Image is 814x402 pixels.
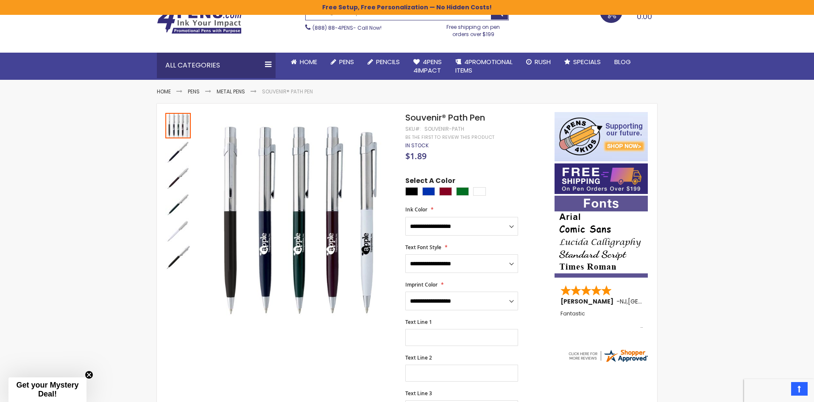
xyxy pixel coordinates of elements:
[567,358,649,365] a: 4pens.com certificate URL
[165,166,191,191] img: Souvenir® Path Pen
[165,192,191,217] img: Souvenir® Path Pen
[165,218,191,244] img: Souvenir® Path Pen
[339,57,354,66] span: Pens
[157,88,171,95] a: Home
[405,354,432,361] span: Text Line 2
[555,196,648,278] img: font-personalization-examples
[405,390,432,397] span: Text Line 3
[560,311,643,329] div: Fantastic
[405,318,432,326] span: Text Line 1
[16,381,78,398] span: Get your Mystery Deal!
[165,244,191,270] div: Souvenir® Path Pen
[165,245,191,270] img: Souvenir® Path Pen
[535,57,551,66] span: Rush
[165,165,192,191] div: Souvenir® Path Pen
[157,53,276,78] div: All Categories
[312,24,353,31] a: (888) 88-4PENS
[405,134,494,141] a: Be the first to review this product
[405,187,418,196] div: Black
[405,125,421,132] strong: SKU
[558,53,608,71] a: Specials
[405,142,429,149] span: In stock
[8,377,86,402] div: Get your Mystery Deal!Close teaser
[407,53,449,80] a: 4Pens4impact
[456,187,469,196] div: Green
[217,88,245,95] a: Metal Pens
[422,187,435,196] div: Blue
[324,53,361,71] a: Pens
[560,297,616,306] span: [PERSON_NAME]
[284,53,324,71] a: Home
[614,57,631,66] span: Blog
[405,142,429,149] div: Availability
[616,297,690,306] span: - ,
[85,371,93,379] button: Close teaser
[413,57,442,75] span: 4Pens 4impact
[439,187,452,196] div: Burgundy
[424,126,464,132] div: Souvenir-Path
[555,112,648,161] img: 4pens 4 kids
[262,88,313,95] li: Souvenir® Path Pen
[455,57,513,75] span: 4PROMOTIONAL ITEMS
[405,112,485,124] span: Souvenir® Path Pen
[361,53,407,71] a: Pencils
[376,57,400,66] span: Pencils
[188,88,200,95] a: Pens
[157,7,242,34] img: 4Pens Custom Pens and Promotional Products
[165,138,192,165] div: Souvenir® Path Pen
[200,124,394,318] img: Souvenir® Path Pen
[628,297,690,306] span: [GEOGRAPHIC_DATA]
[312,24,382,31] span: - Call Now!
[405,150,427,162] span: $1.89
[620,297,627,306] span: NJ
[405,281,438,288] span: Imprint Color
[744,379,814,402] iframe: Google Customer Reviews
[555,163,648,194] img: Free shipping on orders over $199
[449,53,519,80] a: 4PROMOTIONALITEMS
[637,11,652,22] span: 0.00
[405,206,427,213] span: Ink Color
[608,53,638,71] a: Blog
[573,57,601,66] span: Specials
[567,348,649,363] img: 4pens.com widget logo
[438,20,509,37] div: Free shipping on pen orders over $199
[519,53,558,71] a: Rush
[405,176,455,188] span: Select A Color
[300,57,317,66] span: Home
[165,112,192,138] div: Souvenir® Path Pen
[165,217,192,244] div: Souvenir® Path Pen
[405,244,441,251] span: Text Font Style
[165,191,192,217] div: Souvenir® Path Pen
[165,139,191,165] img: Souvenir® Path Pen
[473,187,486,196] div: White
